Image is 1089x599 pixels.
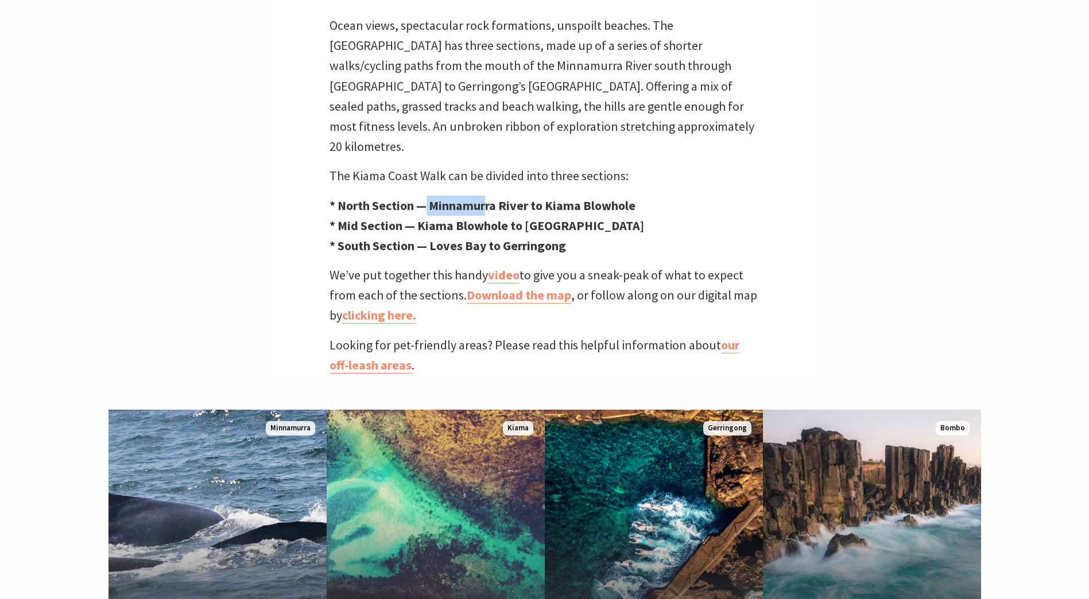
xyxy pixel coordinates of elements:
a: Download the map [467,287,571,304]
span: Kiama [503,421,533,435]
p: Looking for pet-friendly areas? Please read this helpful information about . [330,335,760,375]
span: Bombo [936,421,970,435]
span: Gerringong [703,421,751,435]
a: video [488,267,520,283]
p: We’ve put together this handy to give you a sneak-peak of what to expect from each of the section... [330,265,760,326]
strong: * North Section — Minnamurra River to Kiama Blowhole [330,197,635,213]
p: Ocean views, spectacular rock formations, unspoilt beaches. The [GEOGRAPHIC_DATA] has three secti... [330,15,760,157]
a: our off-leash areas [330,337,739,374]
span: Minnamurra [266,421,315,435]
strong: * Mid Section — Kiama Blowhole to [GEOGRAPHIC_DATA] [330,217,644,234]
p: The Kiama Coast Walk can be divided into three sections: [330,166,760,186]
a: clicking here. [342,307,416,324]
strong: * South Section — Loves Bay to Gerringong [330,238,566,254]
